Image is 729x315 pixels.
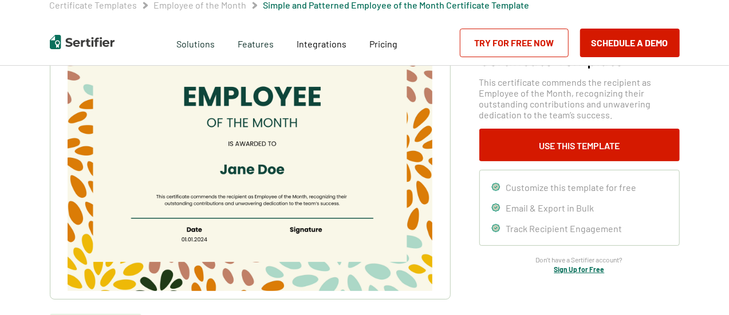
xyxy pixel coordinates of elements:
a: Integrations [297,35,346,50]
iframe: Chat Widget [672,260,729,315]
a: Try for Free Now [460,29,569,57]
span: Track Recipient Engagement [506,223,622,234]
span: Solutions [176,35,215,50]
span: This certificate commends the recipient as Employee of the Month, recognizing their outstanding c... [479,77,680,120]
span: Integrations [297,38,346,49]
a: Pricing [369,35,397,50]
img: Simple and Patterned Employee of the Month Certificate Template [68,34,432,291]
img: Sertifier | Digital Credentialing Platform [50,35,115,49]
span: Don’t have a Sertifier account? [536,254,623,265]
a: Sign Up for Free [554,265,605,273]
h1: Simple and Patterned Employee of the Month Certificate Template [479,25,680,68]
span: Email & Export in Bulk [506,202,594,213]
span: Pricing [369,38,397,49]
button: Use This Template [479,129,680,161]
span: Customize this template for free [506,182,637,193]
span: Features [238,35,274,50]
